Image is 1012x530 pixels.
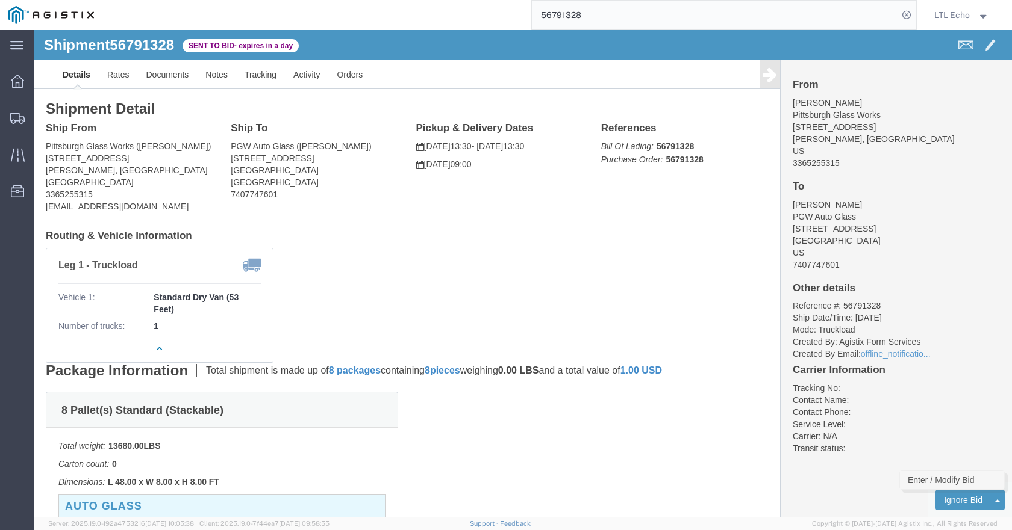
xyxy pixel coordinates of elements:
input: Search for shipment number, reference number [532,1,898,29]
button: LTL Echo [934,8,995,22]
span: Client: 2025.19.0-7f44ea7 [199,520,330,527]
img: logo [8,6,94,24]
span: [DATE] 09:58:55 [279,520,330,527]
a: Support [470,520,500,527]
span: Server: 2025.19.0-192a4753216 [48,520,194,527]
span: Copyright © [DATE]-[DATE] Agistix Inc., All Rights Reserved [812,519,998,529]
iframe: FS Legacy Container [34,30,1012,517]
span: LTL Echo [934,8,970,22]
a: Feedback [500,520,531,527]
span: [DATE] 10:05:38 [145,520,194,527]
